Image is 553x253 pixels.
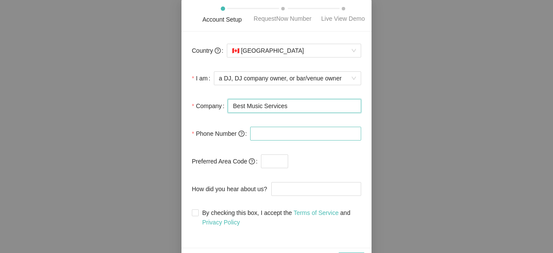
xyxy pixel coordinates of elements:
[202,219,240,226] a: Privacy Policy
[249,158,255,164] span: question-circle
[192,180,271,198] label: How did you hear about us?
[232,44,356,57] span: [GEOGRAPHIC_DATA]
[192,46,221,55] span: Country
[271,182,361,196] input: How did you hear about us?
[192,70,214,87] label: I am
[202,15,242,24] div: Account Setup
[232,47,239,54] span: 🇨🇦
[321,14,365,23] div: Live View Demo
[192,157,255,166] span: Preferred Area Code
[293,209,338,216] a: Terms of Service
[254,14,311,23] div: RequestNow Number
[219,72,356,85] span: a DJ, DJ company owner, or bar/venue owner
[238,131,245,137] span: question-circle
[199,208,361,227] span: By checking this box, I accept the and
[192,97,228,115] label: Company
[196,129,244,138] span: Phone Number
[215,48,221,54] span: question-circle
[228,99,361,113] input: Company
